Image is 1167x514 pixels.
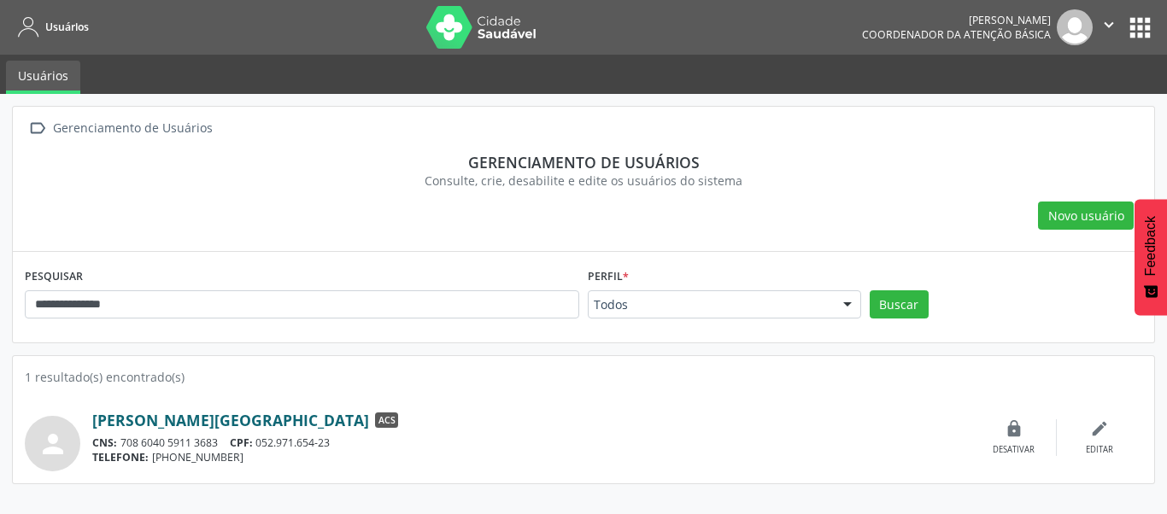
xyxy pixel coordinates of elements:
[1090,419,1109,438] i: edit
[1100,15,1118,34] i: 
[38,429,68,459] i: person
[25,368,1142,386] div: 1 resultado(s) encontrado(s)
[862,27,1051,42] span: Coordenador da Atenção Básica
[25,264,83,290] label: PESQUISAR
[45,20,89,34] span: Usuários
[92,435,117,450] span: CNS:
[1086,444,1113,456] div: Editar
[230,435,253,450] span: CPF:
[862,13,1051,27] div: [PERSON_NAME]
[25,116,215,141] a:  Gerenciamento de Usuários
[1143,216,1158,276] span: Feedback
[92,411,369,429] a: [PERSON_NAME][GEOGRAPHIC_DATA]
[1135,199,1167,315] button: Feedback - Mostrar pesquisa
[92,435,971,450] div: 708 6040 5911 3683 052.971.654-23
[993,444,1035,456] div: Desativar
[50,116,215,141] div: Gerenciamento de Usuários
[1038,202,1134,231] button: Novo usuário
[37,172,1130,190] div: Consulte, crie, desabilite e edite os usuários do sistema
[1048,207,1124,225] span: Novo usuário
[1057,9,1093,45] img: img
[1093,9,1125,45] button: 
[1005,419,1023,438] i: lock
[37,153,1130,172] div: Gerenciamento de usuários
[594,296,826,313] span: Todos
[12,13,89,41] a: Usuários
[588,264,629,290] label: Perfil
[6,61,80,94] a: Usuários
[870,290,929,319] button: Buscar
[25,116,50,141] i: 
[92,450,971,464] div: [PHONE_NUMBER]
[92,450,149,464] span: TELEFONE:
[375,412,398,428] span: ACS
[1125,13,1155,43] button: apps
